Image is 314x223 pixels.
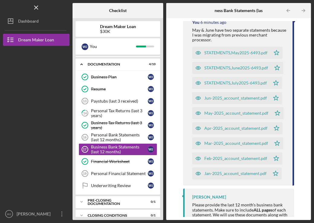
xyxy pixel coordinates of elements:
[3,208,70,220] button: WJ[PERSON_NAME]
[3,34,70,46] button: Dream Maker Loan
[91,183,148,188] div: Underwriting Review
[79,119,157,131] a: Business Tax Returns (last 3 years)WJ
[91,99,148,104] div: Paystubs (last 3 received)
[148,98,154,104] div: W J
[79,71,157,83] a: Business PlanWJ
[90,41,136,52] div: You
[91,87,148,91] div: Resume
[91,145,148,154] div: Business Bank Statements (last 12 months)
[15,208,54,221] div: [PERSON_NAME]
[88,199,141,205] div: Pre-Closing Documentation
[204,96,267,100] div: Jun-2025_account_statement.pdf
[148,134,154,140] div: W J
[254,207,261,212] strong: ALL
[192,107,283,119] button: May-2025_account_statement.pdf
[79,143,157,155] a: 17Business Bank Statements (last 12 months)WJ
[109,8,127,13] b: Checklist
[192,62,283,74] button: STATEMENTS,June2025-6493.pdf
[91,120,148,130] div: Business Tax Returns (last 3 years)
[204,171,267,176] div: Jan-2025_account_statement.pdf
[83,135,86,139] tspan: 16
[204,126,267,131] div: Apr-2025_account_statement.pdf
[82,43,88,50] div: W J
[83,99,86,103] tspan: 13
[192,195,226,199] div: [PERSON_NAME]
[192,28,286,42] div: May & June have two separate statements because I was migrating from previous merchant processor.
[83,111,87,115] tspan: 14
[83,172,86,175] tspan: 19
[7,212,11,216] text: WJ
[204,65,268,70] div: STATEMENTS,June2025-6493.pdf
[91,159,148,164] div: Financial Worksheet
[91,132,148,142] div: Personal Bank Statements (last 12 months)
[18,34,54,47] div: Dream Maker Loan
[148,170,154,177] div: W J
[192,167,282,180] button: Jan-2025_account_statement.pdf
[79,107,157,119] a: 14Personal Tax Returns (last 3 years)WJ
[192,77,282,89] button: STATEMENTS,July2025-6493.pdf
[192,137,283,149] button: Mar-2025_account_statement.pdf
[206,8,286,13] b: Business Bank Statements (last 12 months)
[88,62,141,66] div: Documentation
[88,214,141,217] div: Closing Conditions
[3,15,70,27] button: Dashboard
[148,183,154,189] div: W J
[204,81,267,85] div: STATEMENTS,July2025-6493.pdf
[192,122,283,134] button: Apr-2025_account_statement.pdf
[192,92,282,104] button: Jun-2025_account_statement.pdf
[91,75,148,79] div: Business Plan
[145,62,156,66] div: 4 / 10
[192,47,283,59] button: STATEMENTS,May2025-6493.pdf
[91,171,148,176] div: Personal Financial Statement
[204,50,267,55] div: STATEMENTS,May2025-6493.pdf
[100,29,136,34] div: $30K
[83,148,86,151] tspan: 17
[18,15,39,29] div: Dashboard
[145,200,156,204] div: 0 / 1
[192,152,282,164] button: Feb-2025_account_statement.pdf
[262,207,272,212] strong: pages
[100,24,136,29] b: Dream Maker Loan
[192,20,199,25] div: You
[145,214,156,217] div: 0 / 1
[79,180,157,192] a: Underwriting ReviewWJ
[79,95,157,107] a: 13Paystubs (last 3 received)WJ
[204,111,268,116] div: May-2025_account_statement.pdf
[91,108,148,118] div: Personal Tax Returns (last 3 years)
[148,146,154,152] div: W J
[148,74,154,80] div: W J
[148,122,154,128] div: W J
[79,131,157,143] a: 16Personal Bank Statements (last 12 months)WJ
[204,141,268,146] div: Mar-2025_account_statement.pdf
[148,158,154,164] div: W J
[79,167,157,180] a: 19Personal Financial StatementWJ
[148,110,154,116] div: W J
[148,86,154,92] div: W J
[200,20,226,25] time: 2025-08-14 19:21
[79,83,157,95] a: ResumeWJ
[79,155,157,167] a: Financial WorksheetWJ
[204,156,267,161] div: Feb-2025_account_statement.pdf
